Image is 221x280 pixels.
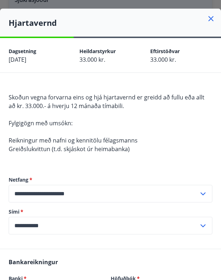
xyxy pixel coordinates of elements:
[9,48,36,55] span: Dagsetning
[79,56,105,64] span: 33.000 kr.
[9,145,130,153] span: Greiðslukvittun (t.d. skjáskot úr heimabanka)
[9,176,212,183] label: Netfang
[150,56,176,64] span: 33.000 kr.
[9,258,58,266] span: Bankareikningur
[9,119,73,127] span: Fylgigögn með umsókn:
[9,136,138,144] span: Reikningur með nafni og kennitölu félagsmanns
[150,48,180,55] span: Eftirstöðvar
[9,17,221,28] h4: Hjartavernd
[9,93,204,110] span: Skoðun vegna forvarna eins og hjá hjartavernd er greidd að fullu eða allt að kr. 33.000.- á hverj...
[79,48,116,55] span: Heildarstyrkur
[9,208,212,215] label: Sími
[9,56,26,64] span: [DATE]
